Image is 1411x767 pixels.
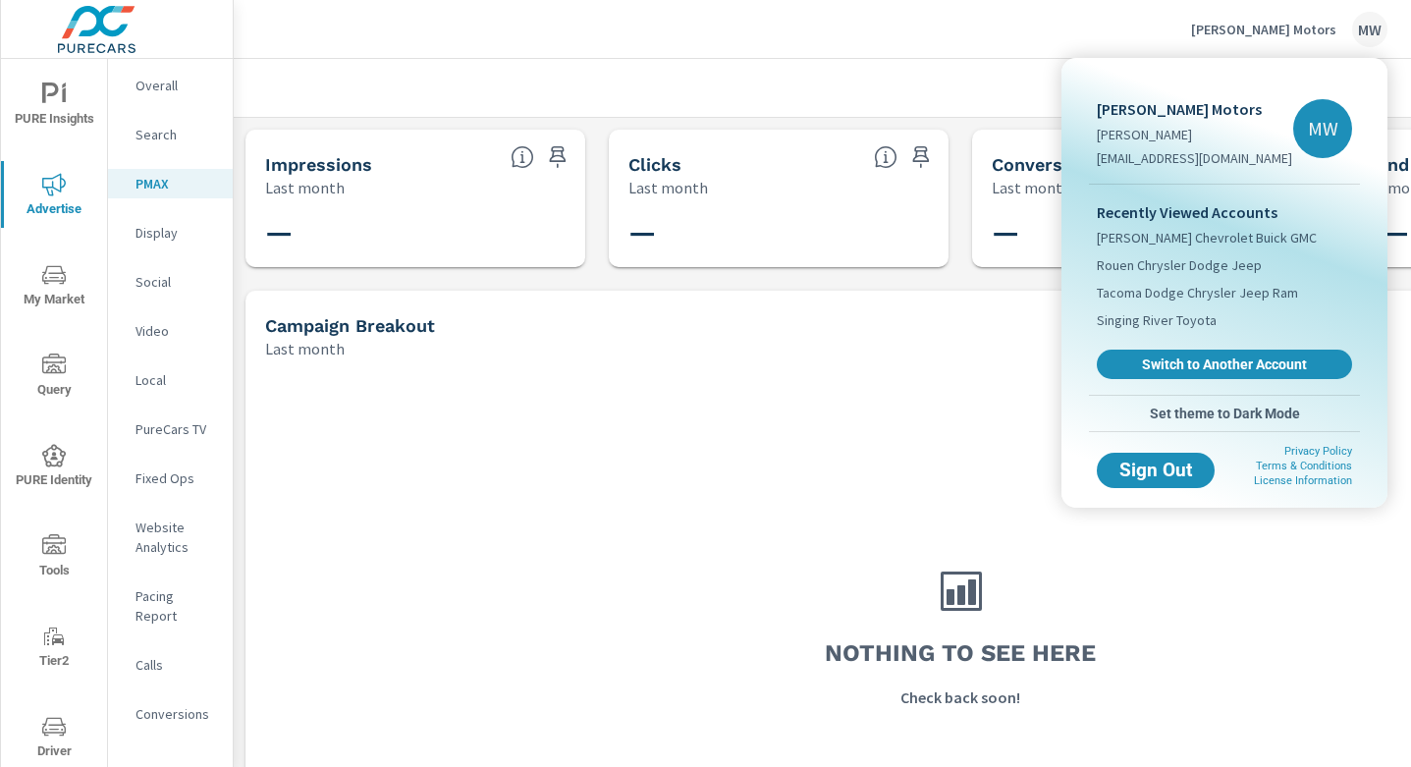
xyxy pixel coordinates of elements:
a: Privacy Policy [1284,445,1352,458]
div: MW [1293,99,1352,158]
span: Sign Out [1113,462,1199,479]
p: [PERSON_NAME] Motors [1097,97,1292,121]
span: [PERSON_NAME] Chevrolet Buick GMC [1097,228,1317,247]
p: [EMAIL_ADDRESS][DOMAIN_NAME] [1097,148,1292,168]
a: Terms & Conditions [1256,460,1352,472]
button: Sign Out [1097,453,1215,488]
p: [PERSON_NAME] [1097,125,1292,144]
a: Switch to Another Account [1097,350,1352,379]
span: Rouen Chrysler Dodge Jeep [1097,255,1262,275]
span: Tacoma Dodge Chrysler Jeep Ram [1097,283,1298,302]
span: Switch to Another Account [1108,356,1341,373]
button: Set theme to Dark Mode [1089,396,1360,431]
p: Recently Viewed Accounts [1097,200,1352,224]
a: License Information [1254,474,1352,487]
span: Set theme to Dark Mode [1097,405,1352,422]
span: Singing River Toyota [1097,310,1217,330]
